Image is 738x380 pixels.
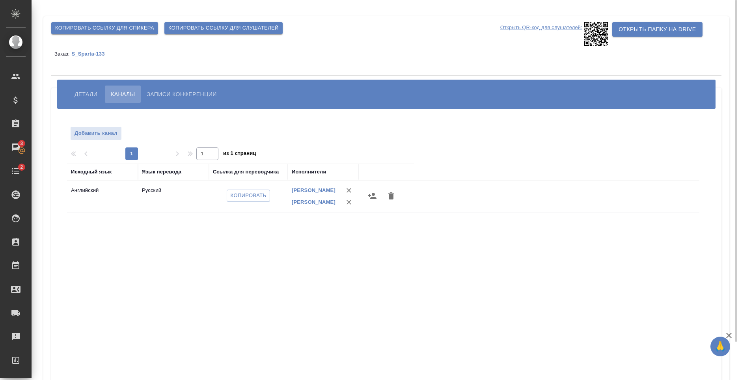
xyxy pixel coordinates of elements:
[15,163,28,171] span: 2
[168,24,279,33] span: Копировать ссылку для слушателей
[343,196,355,208] button: Удалить
[2,138,30,157] a: 3
[67,183,138,210] td: Английский
[227,190,270,202] button: Копировать
[231,191,266,200] span: Копировать
[714,338,727,355] span: 🙏
[71,50,110,57] a: S_Sparta-133
[55,24,154,33] span: Копировать ссылку для спикера
[75,89,97,99] span: Детали
[164,22,283,34] button: Копировать ссылку для слушателей
[142,168,181,176] div: Язык перевода
[213,168,279,176] div: Ссылка для переводчика
[292,199,335,205] a: [PERSON_NAME]
[382,186,401,205] button: Удалить канал
[710,337,730,356] button: 🙏
[75,129,117,138] span: Добавить канал
[612,22,702,37] button: Открыть папку на Drive
[71,168,112,176] div: Исходный язык
[147,89,216,99] span: Записи конференции
[363,186,382,205] button: Назначить исполнителей
[500,22,582,46] p: Открыть QR-код для слушателей:
[71,51,110,57] p: S_Sparta-133
[223,149,256,160] span: из 1 страниц
[343,184,355,196] button: Удалить
[2,161,30,181] a: 2
[54,51,71,57] p: Заказ:
[15,140,28,147] span: 3
[292,187,335,193] a: [PERSON_NAME]
[111,89,135,99] span: Каналы
[619,24,696,34] span: Открыть папку на Drive
[70,127,122,140] button: Добавить канал
[51,22,158,34] button: Копировать ссылку для спикера
[138,183,209,210] td: Русский
[292,168,326,176] div: Исполнители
